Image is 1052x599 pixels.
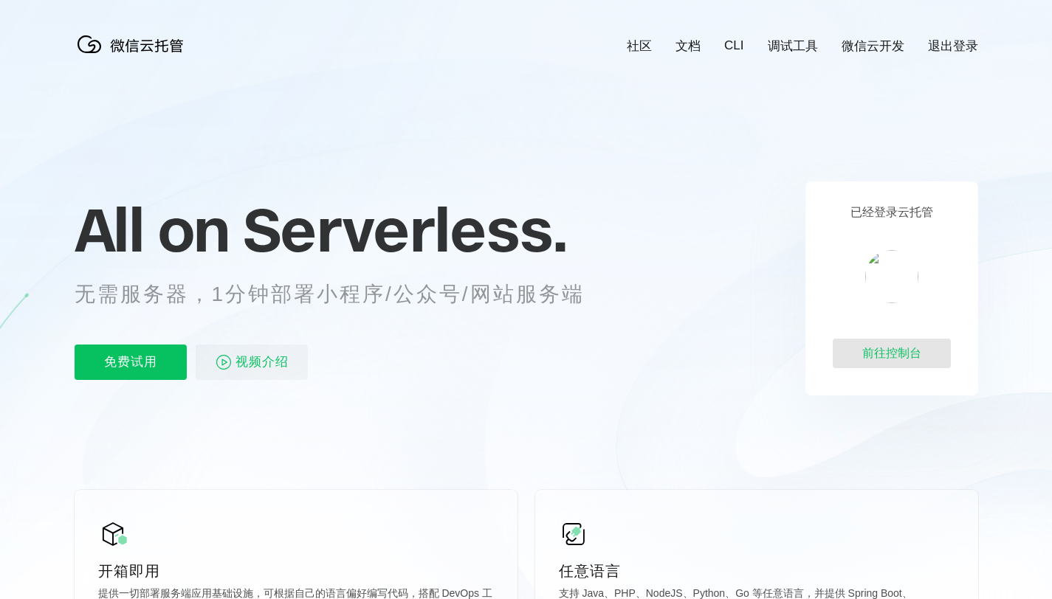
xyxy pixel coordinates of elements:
[243,193,567,266] span: Serverless.
[627,38,652,55] a: 社区
[98,561,494,581] p: 开箱即用
[559,561,955,581] p: 任意语言
[842,38,904,55] a: 微信云开发
[850,205,933,221] p: 已经登录云托管
[75,193,229,266] span: All on
[75,49,193,61] a: 微信云托管
[236,344,289,380] span: 视频介绍
[215,353,233,371] img: video_play.svg
[75,30,193,59] img: 微信云托管
[675,38,701,55] a: 文档
[833,339,951,368] div: 前往控制台
[928,38,978,55] a: 退出登录
[75,344,187,380] p: 免费试用
[768,38,818,55] a: 调试工具
[724,38,743,53] a: CLI
[75,280,612,309] p: 无需服务器，1分钟部署小程序/公众号/网站服务端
